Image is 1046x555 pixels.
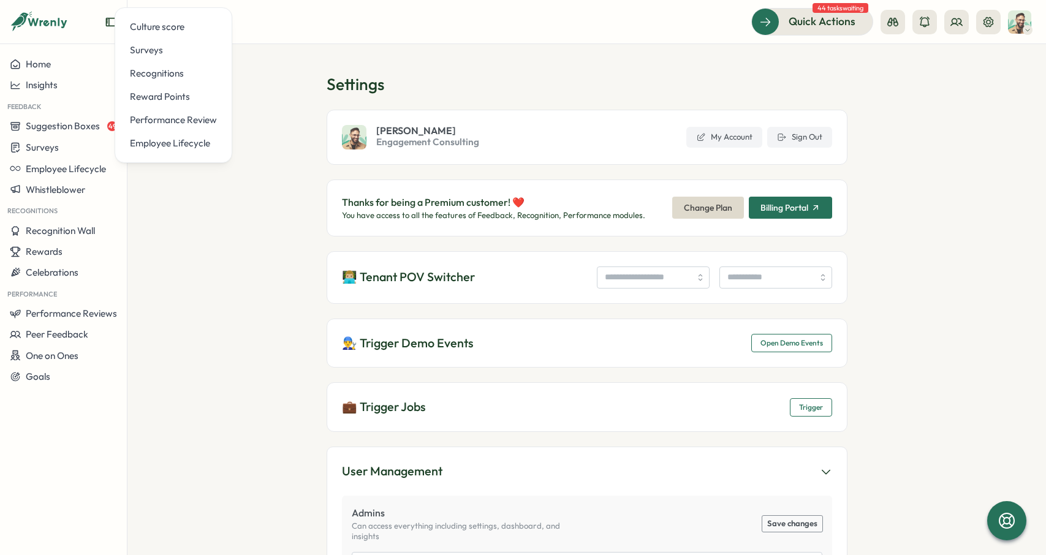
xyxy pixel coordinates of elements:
button: Quick Actions [751,8,873,35]
p: Thanks for being a Premium customer! ❤️ [342,195,645,210]
button: Change Plan [672,197,744,219]
span: My Account [711,132,752,143]
div: Surveys [130,43,217,57]
button: Expand sidebar [105,16,117,28]
div: Recognitions [130,67,217,80]
img: Ali [342,125,366,149]
button: Billing Portal [749,197,832,219]
div: Reward Points [130,90,217,104]
a: Performance Review [125,108,222,132]
a: Surveys [125,39,222,62]
span: Whistleblower [26,184,85,195]
p: 💼 Trigger Jobs [342,398,426,417]
span: Quick Actions [789,13,855,29]
span: [PERSON_NAME] [376,126,479,135]
span: Billing Portal [760,203,808,212]
div: User Management [342,462,442,481]
span: Performance Reviews [26,308,117,319]
div: Performance Review [130,113,217,127]
h1: Settings [327,74,847,95]
p: You have access to all the features of Feedback, Recognition, Performance modules. [342,210,645,221]
span: Suggestion Boxes [26,120,100,132]
span: Employee Lifecycle [26,163,106,175]
button: User Management [342,462,832,481]
button: Sign Out [767,127,832,148]
a: Recognitions [125,62,222,85]
span: Celebrations [26,266,78,278]
div: Employee Lifecycle [130,137,217,150]
span: Change Plan [684,197,732,218]
a: Culture score [125,15,222,39]
span: One on Ones [26,350,78,361]
p: Admins [352,505,587,521]
span: Home [26,58,51,70]
img: Ali [1008,10,1031,34]
span: Engagement Consulting [376,135,479,149]
p: Can access everything including settings, dashboard, and insights [352,521,587,542]
span: 44 tasks waiting [813,3,868,13]
span: Open Demo Events [760,334,823,352]
span: Recognition Wall [26,225,95,236]
a: Employee Lifecycle [125,132,222,155]
span: Goals [26,371,50,382]
span: Peer Feedback [26,328,88,340]
span: Insights [26,79,58,91]
span: 49 [107,121,117,131]
button: Open Demo Events [751,334,832,352]
span: Sign Out [792,132,822,143]
span: Trigger [799,399,823,416]
a: Reward Points [125,85,222,108]
span: Surveys [26,142,59,153]
button: Trigger [790,398,832,417]
p: 👨‍🔧 Trigger Demo Events [342,334,474,353]
div: Culture score [130,20,217,34]
button: Save changes [762,516,822,532]
p: 👨🏼‍💻 Tenant POV Switcher [342,268,475,287]
span: Rewards [26,246,63,257]
a: My Account [686,127,762,148]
